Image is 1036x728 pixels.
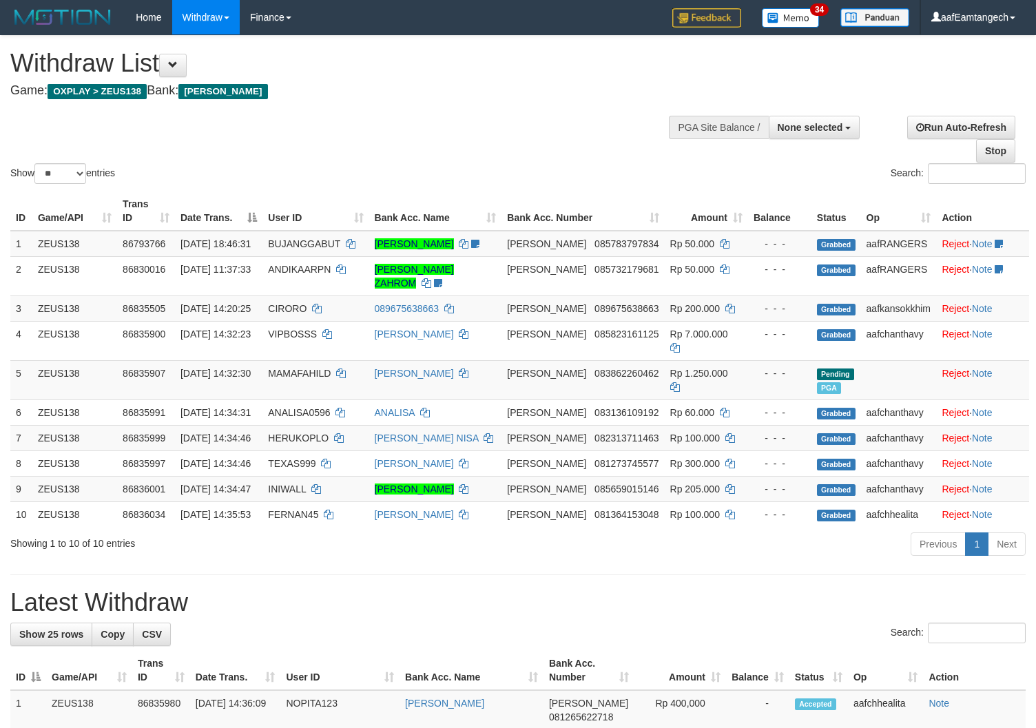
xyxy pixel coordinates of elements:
[369,191,502,231] th: Bank Acc. Name: activate to sort column ascending
[965,532,988,556] a: 1
[840,8,909,27] img: panduan.png
[123,303,165,314] span: 86835505
[670,458,720,469] span: Rp 300.000
[375,264,454,289] a: [PERSON_NAME] ZAHROM
[180,509,251,520] span: [DATE] 14:35:53
[942,329,969,340] a: Reject
[670,509,720,520] span: Rp 100.000
[132,651,190,690] th: Trans ID: activate to sort column ascending
[10,589,1026,616] h1: Latest Withdraw
[268,509,318,520] span: FERNAN45
[375,509,454,520] a: [PERSON_NAME]
[634,651,726,690] th: Amount: activate to sort column ascending
[268,329,317,340] span: VIPBOSSS
[32,501,117,527] td: ZEUS138
[942,368,969,379] a: Reject
[46,651,132,690] th: Game/API: activate to sort column ascending
[10,256,32,295] td: 2
[789,651,848,690] th: Status: activate to sort column ascending
[268,238,340,249] span: BUJANGGABUT
[117,191,175,231] th: Trans ID: activate to sort column ascending
[911,532,966,556] a: Previous
[594,264,659,275] span: Copy 085732179681 to clipboard
[123,368,165,379] span: 86835907
[778,122,843,133] span: None selected
[507,433,586,444] span: [PERSON_NAME]
[10,651,46,690] th: ID: activate to sort column descending
[10,399,32,425] td: 6
[817,329,856,341] span: Grabbed
[670,407,715,418] span: Rp 60.000
[942,483,969,495] a: Reject
[594,407,659,418] span: Copy 083136109192 to clipboard
[929,698,949,709] a: Note
[375,329,454,340] a: [PERSON_NAME]
[32,191,117,231] th: Game/API: activate to sort column ascending
[810,3,829,16] span: 34
[817,239,856,251] span: Grabbed
[942,264,969,275] a: Reject
[10,450,32,476] td: 8
[123,407,165,418] span: 86835991
[976,139,1015,163] a: Stop
[936,476,1029,501] td: ·
[861,450,937,476] td: aafchanthavy
[594,303,659,314] span: Copy 089675638663 to clipboard
[10,360,32,399] td: 5
[861,256,937,295] td: aafRANGERS
[375,483,454,495] a: [PERSON_NAME]
[861,501,937,527] td: aafchhealita
[101,629,125,640] span: Copy
[936,321,1029,360] td: ·
[817,304,856,315] span: Grabbed
[48,84,147,99] span: OXPLAY > ZEUS138
[861,399,937,425] td: aafchanthavy
[10,50,677,77] h1: Withdraw List
[34,163,86,184] select: Showentries
[133,623,171,646] a: CSV
[180,264,251,275] span: [DATE] 11:37:33
[10,531,422,550] div: Showing 1 to 10 of 10 entries
[375,368,454,379] a: [PERSON_NAME]
[507,458,586,469] span: [PERSON_NAME]
[280,651,400,690] th: User ID: activate to sort column ascending
[811,191,861,231] th: Status
[10,623,92,646] a: Show 25 rows
[594,483,659,495] span: Copy 085659015146 to clipboard
[972,458,993,469] a: Note
[507,407,586,418] span: [PERSON_NAME]
[936,360,1029,399] td: ·
[123,509,165,520] span: 86836034
[972,238,993,249] a: Note
[180,238,251,249] span: [DATE] 18:46:31
[549,698,628,709] span: [PERSON_NAME]
[817,368,854,380] span: Pending
[817,484,856,496] span: Grabbed
[972,329,993,340] a: Note
[32,256,117,295] td: ZEUS138
[180,329,251,340] span: [DATE] 14:32:23
[754,366,806,380] div: - - -
[507,238,586,249] span: [PERSON_NAME]
[375,407,415,418] a: ANALISA
[594,238,659,249] span: Copy 085783797834 to clipboard
[10,321,32,360] td: 4
[817,382,841,394] span: Marked by aafRornrotha
[861,321,937,360] td: aafchanthavy
[92,623,134,646] a: Copy
[32,399,117,425] td: ZEUS138
[180,303,251,314] span: [DATE] 14:20:25
[891,163,1026,184] label: Search:
[543,651,634,690] th: Bank Acc. Number: activate to sort column ascending
[891,623,1026,643] label: Search:
[669,116,768,139] div: PGA Site Balance /
[942,458,969,469] a: Reject
[754,431,806,445] div: - - -
[123,458,165,469] span: 86835997
[665,191,748,231] th: Amount: activate to sort column ascending
[10,231,32,257] td: 1
[670,433,720,444] span: Rp 100.000
[10,501,32,527] td: 10
[142,629,162,640] span: CSV
[123,483,165,495] span: 86836001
